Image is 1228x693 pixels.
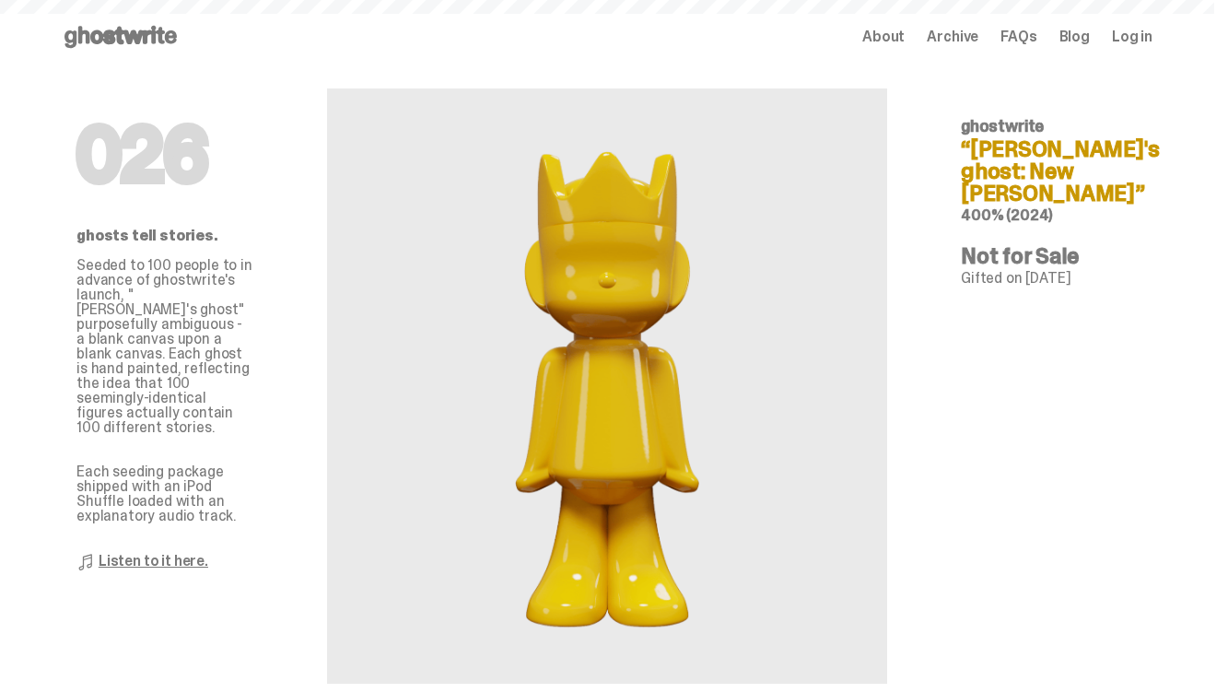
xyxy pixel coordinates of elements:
p: ghosts tell stories. [76,229,253,243]
span: ghostwrite [961,115,1044,137]
div: Each seeding package shipped with an iPod Shuffle loaded with an explanatory audio track. [76,464,253,571]
img: ghostwrite&ldquo;Schrödinger's ghost: New Dawn&rdquo; [464,133,749,640]
a: Log in [1112,29,1152,44]
span: 400% (2024) [961,206,1053,225]
h4: “[PERSON_NAME]'s ghost: New [PERSON_NAME]” [961,138,1138,205]
a: Listen to it here. [99,551,208,570]
p: Seeded to 100 people to in advance of ghostwrite's launch, "[PERSON_NAME]'s ghost" purposefully a... [76,258,253,464]
a: Blog [1059,29,1090,44]
p: Gifted on [DATE] [961,271,1138,286]
a: Archive [927,29,978,44]
a: About [862,29,905,44]
h4: Not for Sale [961,245,1138,267]
h1: 026 [76,118,253,192]
a: FAQs [1000,29,1036,44]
